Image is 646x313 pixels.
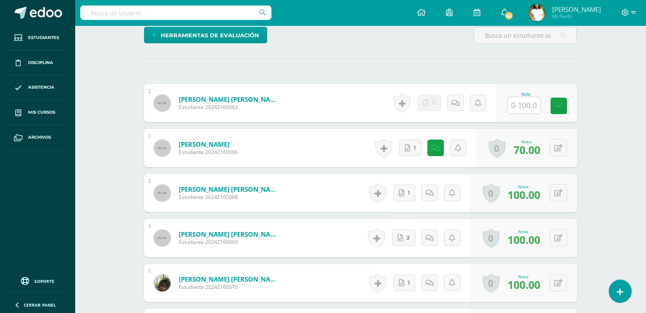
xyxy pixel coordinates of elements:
a: Soporte [10,275,65,286]
span: Archivos [28,134,51,141]
a: 1 [399,140,421,156]
a: [PERSON_NAME] [PERSON_NAME] [179,95,281,103]
span: Estudiantes [28,34,59,41]
a: 2 [392,229,415,246]
span: Cerrar panel [24,302,56,308]
input: Busca un estudiante aquí... [474,27,576,44]
input: Busca un usuario... [80,6,271,20]
div: Nota: [508,184,540,190]
div: Nota: [508,274,540,279]
span: [PERSON_NAME] [552,5,601,14]
img: 45x45 [154,229,171,246]
input: 0-100.0 [508,97,541,114]
a: Mis cursos [7,100,68,125]
a: Herramientas de evaluación [144,27,267,43]
span: Estudiante 2024Z160068 [179,193,281,201]
div: Nota: [508,229,540,235]
a: [PERSON_NAME] [179,140,238,148]
a: Estudiantes [7,25,68,50]
a: [PERSON_NAME] [PERSON_NAME] [179,185,281,193]
span: 100.00 [508,187,540,202]
a: 1 [393,184,415,201]
span: Disciplina [28,59,53,66]
span: Soporte [34,278,54,284]
span: Herramientas de evaluación [161,28,259,43]
a: 0 [482,273,499,293]
span: 100.00 [508,232,540,247]
img: efdde124b53c5e6227a31b6264010d7d.png [154,274,171,291]
div: Nota: [513,139,540,145]
span: 1 [408,275,410,291]
span: 1 [414,140,416,156]
a: 0 [482,228,499,248]
span: 0 [432,95,436,111]
span: Mis cursos [28,109,55,116]
span: Asistencia [28,84,54,91]
span: 2 [406,230,410,246]
div: Nota [507,92,544,97]
a: Archivos [7,125,68,150]
span: 42 [504,11,513,20]
a: 1 [393,274,415,291]
a: 0 [482,183,499,203]
span: Estudiante 2024Z160070 [179,283,281,291]
a: Asistencia [7,75,68,101]
img: 45x45 [154,184,171,201]
img: c7b04b25378ff11843444faa8800c300.png [528,4,545,21]
span: Estudiante 2024Z160063 [179,103,281,111]
span: 70.00 [513,143,540,157]
img: 45x45 [154,140,171,156]
span: Mi Perfil [552,13,601,20]
a: [PERSON_NAME] [PERSON_NAME] [179,230,281,238]
span: Estudiante 2024Z160069 [179,238,281,246]
a: [PERSON_NAME] [PERSON_NAME] [179,275,281,283]
a: Disciplina [7,50,68,75]
a: 0 [488,138,505,158]
img: 45x45 [154,95,171,112]
span: 100.00 [508,277,540,292]
span: Estudiante 2024Z160066 [179,148,238,156]
span: 1 [408,185,410,201]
